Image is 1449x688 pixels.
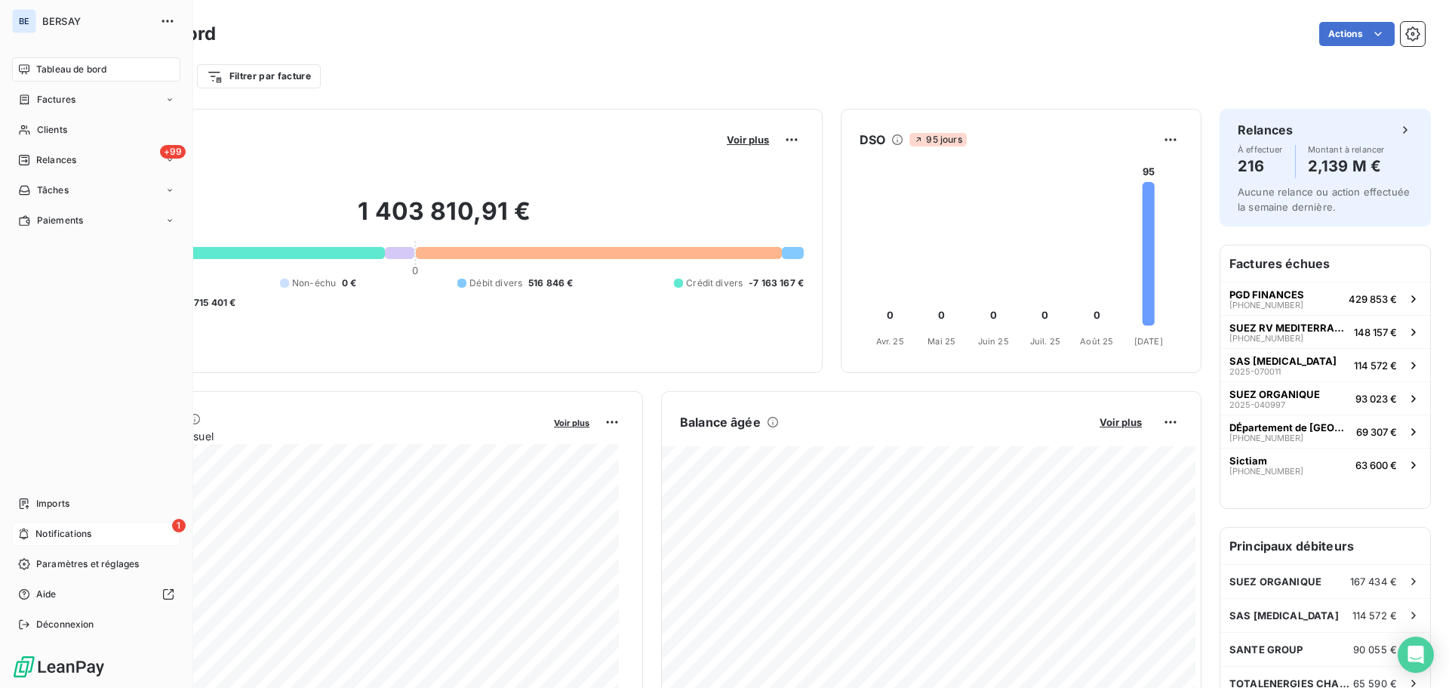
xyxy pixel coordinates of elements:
[35,527,91,541] span: Notifications
[1238,121,1293,139] h6: Relances
[37,93,75,106] span: Factures
[1220,415,1430,448] button: DÉpartement de [GEOGRAPHIC_DATA][PHONE_NUMBER]69 307 €
[1030,336,1060,347] tspan: Juil. 25
[1308,154,1385,178] h4: 2,139 M €
[876,336,904,347] tspan: Avr. 25
[749,276,804,290] span: -7 163 167 €
[722,133,774,147] button: Voir plus
[1220,245,1430,282] h6: Factures échues
[928,336,955,347] tspan: Mai 25
[85,196,804,242] h2: 1 403 810,91 €
[1352,609,1397,622] span: 114 572 €
[36,497,69,511] span: Imports
[1238,145,1283,154] span: À effectuer
[686,276,743,290] span: Crédit divers
[36,618,94,631] span: Déconnexion
[1229,467,1303,476] span: [PHONE_NUMBER]
[1229,433,1303,443] span: [PHONE_NUMBER]
[37,184,69,197] span: Tâches
[36,63,106,76] span: Tableau de bord
[12,582,180,606] a: Aide
[549,415,594,429] button: Voir plus
[1355,393,1397,405] span: 93 023 €
[1229,455,1267,467] span: Sictiam
[1229,609,1339,622] span: SAS [MEDICAL_DATA]
[197,64,321,88] button: Filtrer par facture
[1220,528,1430,564] h6: Principaux débiteurs
[172,519,186,532] span: 1
[1229,367,1281,376] span: 2025-070011
[36,153,76,167] span: Relances
[412,264,418,276] span: 0
[1229,643,1303,656] span: SANTE GROUP
[978,336,1009,347] tspan: Juin 25
[1229,400,1285,409] span: 2025-040997
[1220,282,1430,315] button: PGD FINANCES[PHONE_NUMBER]429 853 €
[1349,293,1397,305] span: 429 853 €
[1238,186,1410,213] span: Aucune relance ou action effectuée la semaine dernière.
[1398,637,1434,673] div: Open Intercom Messenger
[860,131,885,149] h6: DSO
[1080,336,1113,347] tspan: Août 25
[36,588,57,601] span: Aide
[1229,334,1303,343] span: [PHONE_NUMBER]
[37,214,83,227] span: Paiements
[1229,575,1321,588] span: SUEZ ORGANIQUE
[727,134,769,146] span: Voir plus
[1220,348,1430,381] button: SAS [MEDICAL_DATA]2025-070011114 572 €
[1229,322,1348,334] span: SUEZ RV MEDITERRANEE
[1356,426,1397,438] span: 69 307 €
[160,145,186,159] span: +99
[37,123,67,137] span: Clients
[1353,643,1397,656] span: 90 055 €
[1355,459,1397,471] span: 63 600 €
[12,655,106,679] img: Logo LeanPay
[1095,415,1146,429] button: Voir plus
[1229,355,1337,367] span: SAS [MEDICAL_DATA]
[1229,421,1350,433] span: DÉpartement de [GEOGRAPHIC_DATA]
[1354,359,1397,372] span: 114 572 €
[1220,315,1430,348] button: SUEZ RV MEDITERRANEE[PHONE_NUMBER]148 157 €
[42,15,151,27] span: BERSAY
[1220,448,1430,481] button: Sictiam[PHONE_NUMBER]63 600 €
[1354,326,1397,338] span: 148 157 €
[36,557,139,571] span: Paramètres et réglages
[1319,22,1395,46] button: Actions
[1220,381,1430,415] button: SUEZ ORGANIQUE2025-04099793 023 €
[528,276,573,290] span: 516 846 €
[909,133,966,147] span: 95 jours
[554,418,589,428] span: Voir plus
[680,413,761,431] h6: Balance âgée
[1350,575,1397,588] span: 167 434 €
[1229,388,1320,400] span: SUEZ ORGANIQUE
[1229,301,1303,310] span: [PHONE_NUMBER]
[1134,336,1163,347] tspan: [DATE]
[85,428,543,444] span: Chiffre d'affaires mensuel
[292,276,336,290] span: Non-échu
[12,9,36,33] div: BE
[342,276,356,290] span: 0 €
[469,276,522,290] span: Débit divers
[1100,416,1142,428] span: Voir plus
[1229,288,1304,301] span: PGD FINANCES
[1308,145,1385,154] span: Montant à relancer
[1238,154,1283,178] h4: 216
[189,296,236,310] span: -715 401 €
